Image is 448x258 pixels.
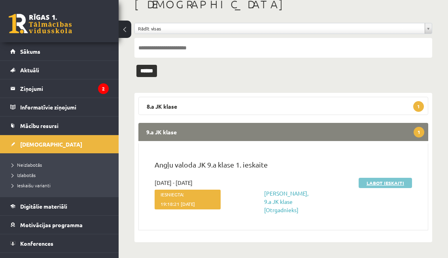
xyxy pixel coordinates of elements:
[10,42,109,60] a: Sākums
[10,117,109,135] a: Mācību resursi
[20,98,109,116] legend: Informatīvie ziņojumi
[264,190,308,213] a: [PERSON_NAME], 9.a JK klase [Otrgadnieks]
[10,61,109,79] a: Aktuāli
[20,66,39,73] span: Aktuāli
[12,172,36,178] span: Izlabotās
[12,162,42,168] span: Neizlabotās
[359,178,412,188] a: Labot ieskaiti
[155,190,221,209] span: Iesniegta:
[12,182,51,188] span: Ieskaišu varianti
[10,98,109,116] a: Informatīvie ziņojumi
[20,122,59,129] span: Mācību resursi
[12,171,111,179] a: Izlabotās
[414,127,424,137] span: 1
[138,123,428,141] legend: 9.a JK klase
[10,234,109,252] a: Konferences
[10,135,109,153] a: [DEMOGRAPHIC_DATA]
[10,79,109,98] a: Ziņojumi2
[155,159,412,174] p: Angļu valoda JK 9.a klase 1. ieskaite
[20,203,67,210] span: Digitālie materiāli
[138,97,428,115] legend: 8.a JK klase
[10,216,109,234] a: Motivācijas programma
[20,48,40,55] span: Sākums
[20,141,82,148] span: [DEMOGRAPHIC_DATA]
[155,179,193,187] span: [DATE] - [DATE]
[138,23,422,34] span: Rādīt visas
[9,14,72,34] a: Rīgas 1. Tālmācības vidusskola
[12,161,111,168] a: Neizlabotās
[10,197,109,215] a: Digitālie materiāli
[12,182,111,189] a: Ieskaišu varianti
[413,101,424,112] span: 1
[20,240,53,247] span: Konferences
[20,221,83,228] span: Motivācijas programma
[161,201,195,207] span: 19:18:21 [DATE]
[98,83,109,94] i: 2
[135,23,432,34] a: Rādīt visas
[20,79,109,98] legend: Ziņojumi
